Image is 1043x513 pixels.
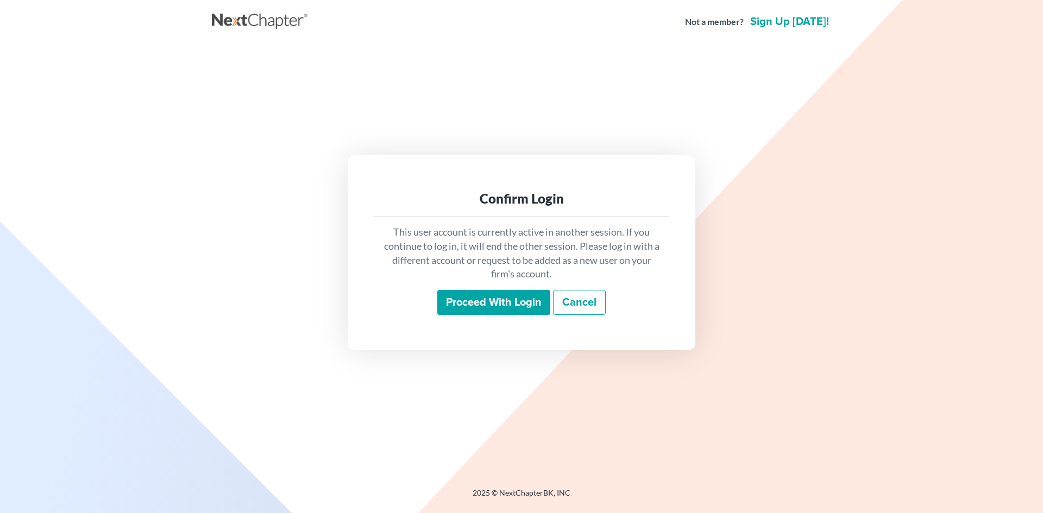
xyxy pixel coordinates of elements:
a: Cancel [553,290,606,315]
p: This user account is currently active in another session. If you continue to log in, it will end ... [382,225,661,281]
input: Proceed with login [437,290,550,315]
strong: Not a member? [685,16,744,28]
div: 2025 © NextChapterBK, INC [212,487,831,507]
a: Sign up [DATE]! [748,16,831,27]
div: Confirm Login [382,190,661,207]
